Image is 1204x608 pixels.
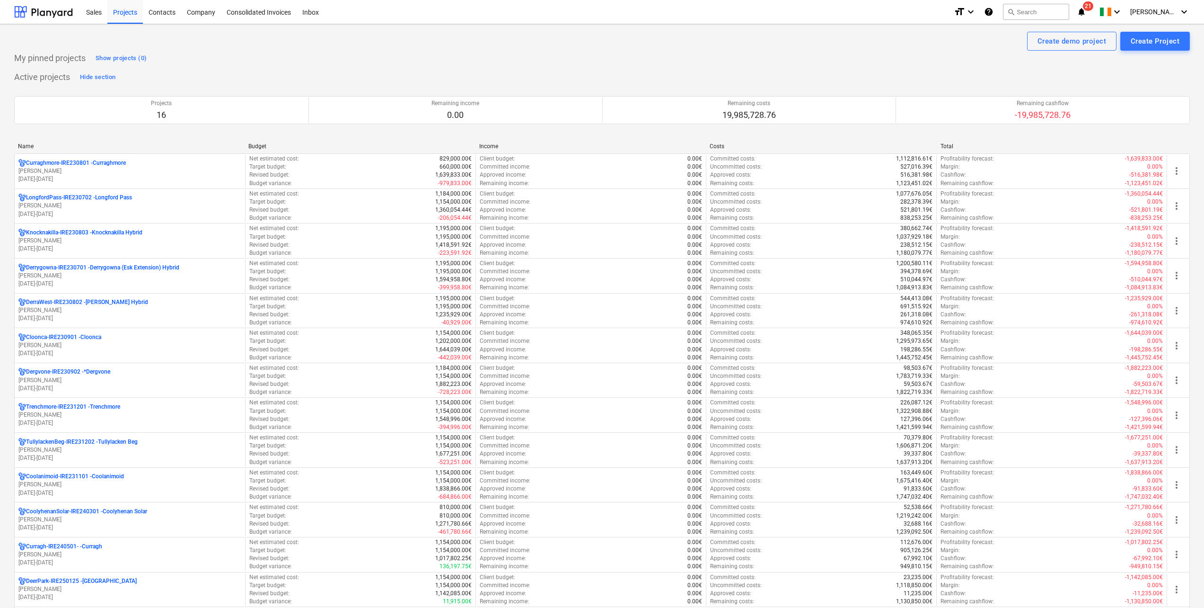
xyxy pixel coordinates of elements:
[900,311,932,319] p: 261,318.08€
[18,543,241,567] div: Curragh-IRE240501- -Curragh[PERSON_NAME][DATE]-[DATE]
[18,298,26,306] div: Project has multi currencies enabled
[1171,479,1182,491] span: more_vert
[710,311,751,319] p: Approved costs :
[480,346,526,354] p: Approved income :
[435,268,472,276] p: 1,195,000.00€
[249,233,286,241] p: Target budget :
[1171,165,1182,177] span: more_vert
[18,559,241,567] p: [DATE] - [DATE]
[687,276,702,284] p: 0.00€
[435,295,472,303] p: 1,195,000.00€
[435,224,472,232] p: 1,195,000.00€
[1077,6,1086,18] i: notifications
[687,259,702,268] p: 0.00€
[1129,214,1163,222] p: -838,253.25€
[435,276,472,284] p: 1,594,958.80€
[896,284,932,292] p: 1,084,913.83€
[249,319,292,327] p: Budget variance :
[1129,319,1163,327] p: -974,610.92€
[1129,171,1163,179] p: -516,381.98€
[249,329,299,337] p: Net estimated cost :
[18,314,241,322] p: [DATE] - [DATE]
[1178,6,1190,18] i: keyboard_arrow_down
[431,99,479,107] p: Remaining income
[80,72,115,83] div: Hide section
[1125,224,1163,232] p: -1,418,591.92€
[435,259,472,268] p: 1,195,000.00€
[18,210,241,218] p: [DATE] - [DATE]
[249,337,286,345] p: Target budget :
[1147,233,1163,241] p: 0.00%
[1171,410,1182,421] span: more_vert
[480,249,529,257] p: Remaining income :
[984,6,993,18] i: Knowledge base
[480,295,515,303] p: Client budget :
[687,214,702,222] p: 0.00€
[1083,1,1093,11] span: 21
[480,171,526,179] p: Approved income :
[93,51,149,66] button: Show projects (0)
[441,319,472,327] p: -40,929.00€
[900,329,932,337] p: 348,065.35€
[14,53,86,64] p: My pinned projects
[18,438,26,446] div: Project has multi currencies enabled
[26,508,147,516] p: CoolyhenanSolar-IRE240301 - Coolyhenan Solar
[18,551,241,559] p: [PERSON_NAME]
[18,508,26,516] div: Project has multi currencies enabled
[1129,276,1163,284] p: -510,044.97€
[940,303,960,311] p: Margin :
[18,403,26,411] div: Project has multi currencies enabled
[710,284,754,292] p: Remaining costs :
[18,543,26,551] div: Project has multi currencies enabled
[896,233,932,241] p: 1,037,929.18€
[26,333,101,341] p: Cloonca-IRE230901 - Cloonca
[18,194,26,202] div: Project has multi currencies enabled
[710,233,762,241] p: Uncommitted costs :
[710,249,754,257] p: Remaining costs :
[940,259,994,268] p: Profitability forecast :
[96,53,147,64] div: Show projects (0)
[1125,295,1163,303] p: -1,235,929.00€
[1125,329,1163,337] p: -1,644,039.00€
[687,249,702,257] p: 0.00€
[900,346,932,354] p: 198,286.55€
[18,516,241,524] p: [PERSON_NAME]
[151,109,172,121] p: 16
[18,333,241,358] div: Cloonca-IRE230901 -Cloonca[PERSON_NAME][DATE]-[DATE]
[18,419,241,427] p: [DATE] - [DATE]
[18,481,241,489] p: [PERSON_NAME]
[435,329,472,337] p: 1,154,000.00€
[18,194,241,218] div: LongfordPass-IRE230702 -Longford Pass[PERSON_NAME][DATE]-[DATE]
[1171,305,1182,316] span: more_vert
[18,272,241,280] p: [PERSON_NAME]
[480,155,515,163] p: Client budget :
[940,249,994,257] p: Remaining cashflow :
[1171,340,1182,351] span: more_vert
[479,143,702,150] div: Income
[480,268,530,276] p: Committed income :
[687,311,702,319] p: 0.00€
[18,306,241,314] p: [PERSON_NAME]
[940,241,966,249] p: Cashflow :
[1125,179,1163,188] p: -1,123,451.02€
[710,206,751,214] p: Approved costs :
[480,241,526,249] p: Approved income :
[1125,284,1163,292] p: -1,084,913.83€
[480,284,529,292] p: Remaining income :
[480,206,526,214] p: Approved income :
[18,585,241,593] p: [PERSON_NAME]
[435,241,472,249] p: 1,418,591.92€
[18,524,241,532] p: [DATE] - [DATE]
[896,259,932,268] p: 1,200,580.11€
[438,249,472,257] p: -223,591.92€
[480,319,529,327] p: Remaining income :
[954,6,965,18] i: format_size
[1111,6,1123,18] i: keyboard_arrow_down
[18,349,241,358] p: [DATE] - [DATE]
[710,276,751,284] p: Approved costs :
[18,264,241,288] div: Derrygowna-IRE230701 -Derrygowna (Esk Extension) Hybrid[PERSON_NAME][DATE]-[DATE]
[710,295,756,303] p: Committed costs :
[435,198,472,206] p: 1,154,000.00€
[687,319,702,327] p: 0.00€
[687,233,702,241] p: 0.00€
